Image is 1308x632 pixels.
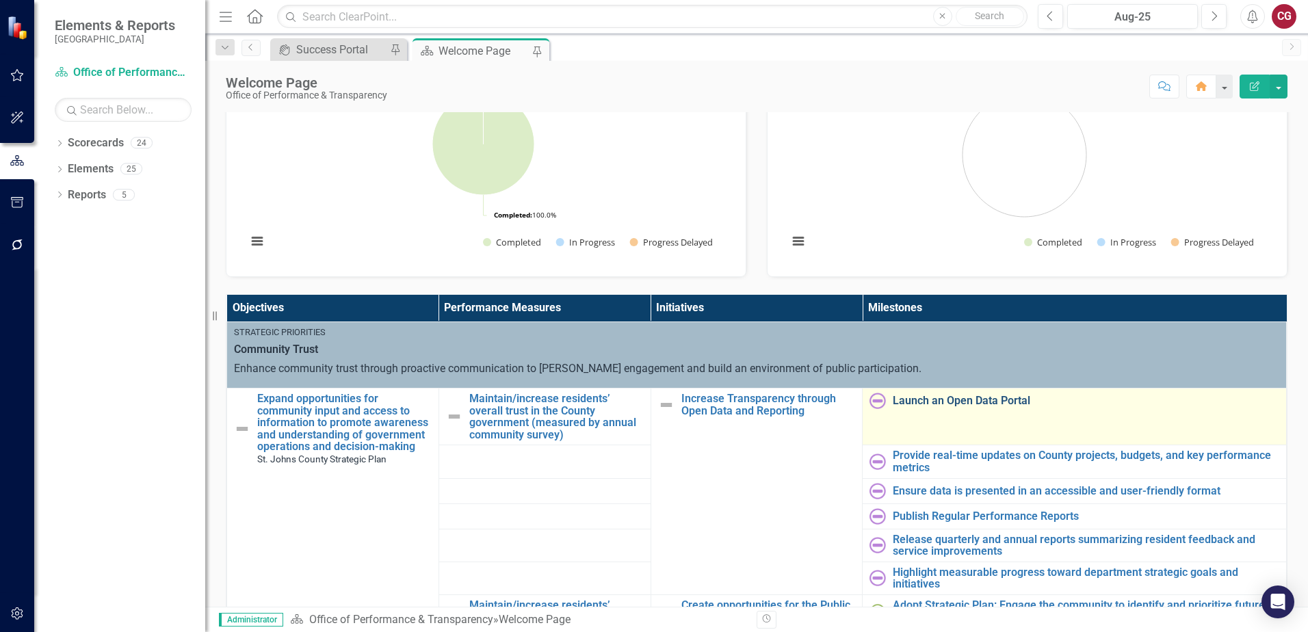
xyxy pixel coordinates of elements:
a: Expand opportunities for community input and access to information to promote awareness and under... [257,393,432,453]
div: Chart. Highcharts interactive chart. [781,57,1273,263]
img: Completed [869,603,886,620]
td: Double-Click to Edit Right Click for Context Menu [863,503,1287,529]
img: Not Started [869,393,886,409]
a: Highlight measurable progress toward department strategic goals and initiatives [893,566,1279,590]
button: Show Progress Delayed [630,236,714,248]
img: Not Started [869,537,886,553]
input: Search ClearPoint... [277,5,1028,29]
td: Double-Click to Edit Right Click for Context Menu [651,389,863,595]
a: Reports [68,187,106,203]
path: Completed, 1. [432,93,534,195]
svg: Interactive chart [240,57,727,263]
div: Strategic Priorities [234,326,1279,339]
div: Welcome Page [439,42,529,60]
td: Double-Click to Edit Right Click for Context Menu [863,562,1287,594]
button: Show Completed [1024,236,1082,248]
tspan: Completed: [494,210,532,220]
img: Not Defined [658,397,675,413]
text: 100.0% [494,210,556,220]
td: Double-Click to Edit Right Click for Context Menu [863,478,1287,503]
div: Aug-25 [1072,9,1193,25]
div: 24 [131,137,153,149]
a: Scorecards [68,135,124,151]
svg: Interactive chart [781,57,1268,263]
a: Release quarterly and annual reports summarizing resident feedback and service improvements [893,534,1279,557]
div: » [290,612,746,628]
span: Search [975,10,1004,21]
button: View chart menu, Chart [789,232,808,251]
img: ClearPoint Strategy [7,16,31,40]
a: Elements [68,161,114,177]
img: Not Started [869,570,886,586]
div: Office of Performance & Transparency [226,90,387,101]
div: 25 [120,163,142,175]
a: Provide real-time updates on County projects, budgets, and key performance metrics [893,449,1279,473]
span: Community Trust [234,342,1279,358]
div: Chart. Highcharts interactive chart. [240,57,732,263]
div: Welcome Page [499,613,571,626]
img: Not Defined [446,408,462,425]
span: Enhance community trust through proactive communication to [PERSON_NAME] engagement and build an ... [234,362,921,375]
button: Show Progress Delayed [1171,236,1255,248]
span: Administrator [219,613,283,627]
td: Double-Click to Edit Right Click for Context Menu [863,389,1287,445]
div: 5 [113,189,135,200]
button: View chart menu, Chart [248,232,267,251]
div: Open Intercom Messenger [1261,585,1294,618]
small: [GEOGRAPHIC_DATA] [55,34,175,44]
td: Double-Click to Edit Right Click for Context Menu [439,389,651,445]
a: Maintain/increase residents’ overall trust in the County government (measured by annual community... [469,393,644,440]
input: Search Below... [55,98,192,122]
td: Double-Click to Edit [227,322,1287,389]
button: Show In Progress [556,236,615,248]
a: Success Portal [274,41,387,58]
td: Double-Click to Edit Right Click for Context Menu [863,445,1287,478]
a: Office of Performance & Transparency [309,613,493,626]
button: CG [1272,4,1296,29]
button: Show Completed [483,236,541,248]
div: Success Portal [296,41,387,58]
button: Aug-25 [1067,4,1198,29]
a: Office of Performance & Transparency [55,65,192,81]
img: Not Started [869,453,886,470]
img: Not Started [869,483,886,499]
button: Show In Progress [1097,236,1156,248]
img: Not Started [869,508,886,525]
span: Elements & Reports [55,17,175,34]
td: Double-Click to Edit Right Click for Context Menu [863,529,1287,562]
a: Increase Transparency through Open Data and Reporting [681,393,856,417]
button: Search [956,7,1024,26]
a: Publish Regular Performance Reports [893,510,1279,523]
a: Ensure data is presented in an accessible and user-friendly format [893,485,1279,497]
img: Not Defined [234,421,250,437]
span: St. Johns County Strategic Plan [257,453,387,464]
div: Welcome Page [226,75,387,90]
a: Launch an Open Data Portal [893,395,1279,407]
a: Adopt Strategic Plan: Engage the community to identify and prioritize future planning needs [893,599,1279,623]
